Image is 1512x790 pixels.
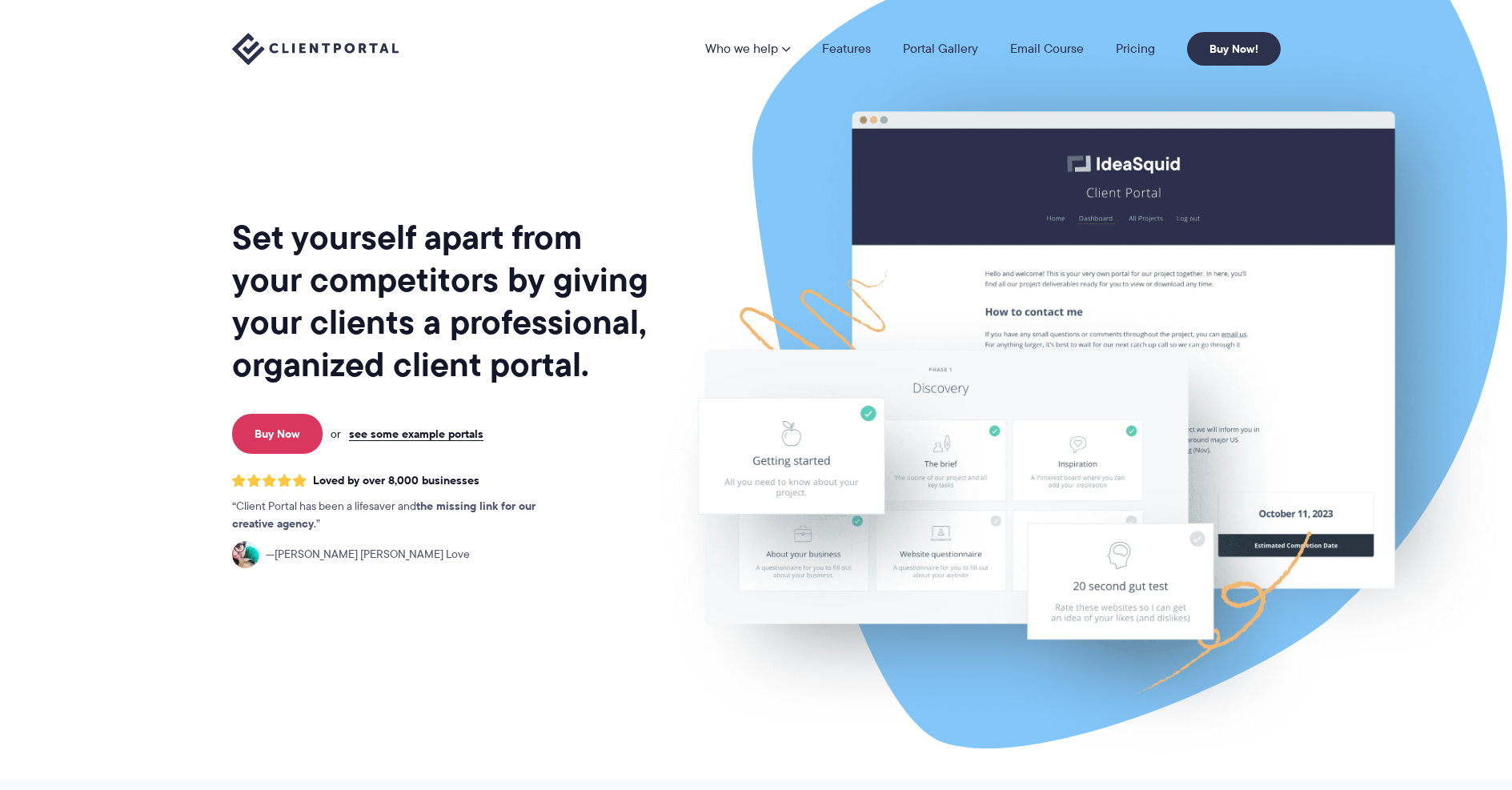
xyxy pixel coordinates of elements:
[232,497,535,532] strong: the missing link for our creative agency
[903,42,978,55] a: Portal Gallery
[349,427,483,441] a: see some example portals
[232,498,568,533] p: Client Portal has been a lifesaver and .
[705,42,790,55] a: Who we help
[1116,42,1155,55] a: Pricing
[1187,32,1281,66] a: Buy Now!
[331,427,341,441] span: or
[313,474,479,487] span: Loved by over 8,000 businesses
[232,414,323,454] a: Buy Now
[232,216,652,386] h1: Set yourself apart from your competitors by giving your clients a professional, organized client ...
[1010,42,1084,55] a: Email Course
[822,42,871,55] a: Features
[266,546,470,563] span: [PERSON_NAME] [PERSON_NAME] Love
